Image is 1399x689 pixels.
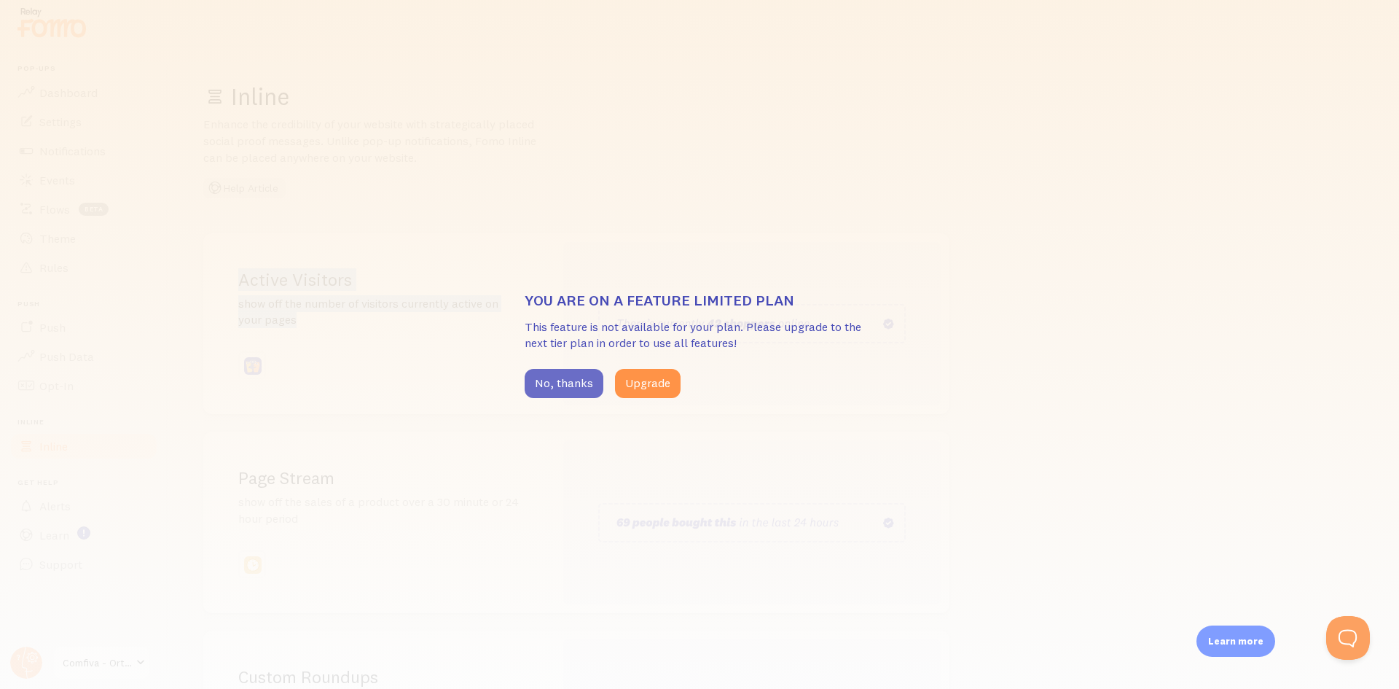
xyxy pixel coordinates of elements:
[1208,634,1263,648] p: Learn more
[525,319,874,352] p: This feature is not available for your plan. Please upgrade to the next tier plan in order to use...
[615,369,681,398] button: Upgrade
[1196,626,1275,657] div: Learn more
[1326,616,1370,660] iframe: Help Scout Beacon - Open
[525,369,603,398] button: No, thanks
[525,291,874,310] h3: You are on a feature limited plan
